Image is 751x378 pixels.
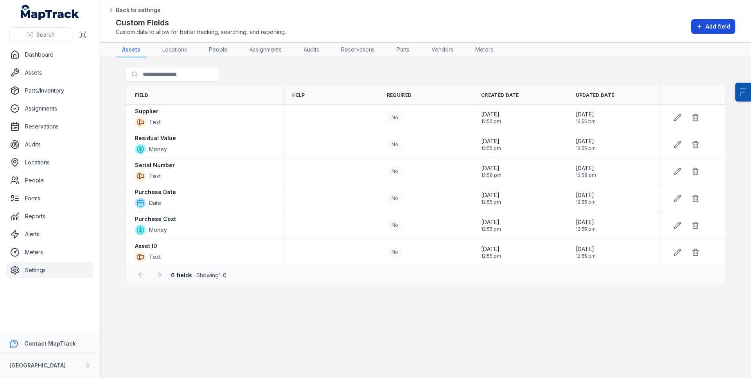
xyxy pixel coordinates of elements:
[576,164,596,178] time: 15/10/2025, 12:58:34 pm
[481,226,501,232] span: 12:55 pm
[576,191,596,199] span: [DATE]
[691,19,735,34] button: Add field
[243,43,288,57] a: Assignments
[6,47,93,62] a: Dashboard
[335,43,381,57] a: Reservations
[576,137,596,152] time: 15/10/2025, 12:55:53 pm
[576,191,596,205] time: 15/10/2025, 12:55:14 pm
[149,253,161,261] span: Text
[481,218,501,226] span: [DATE]
[576,226,596,232] span: 12:55 pm
[6,83,93,98] a: Parts/Inventory
[6,262,93,278] a: Settings
[6,119,93,134] a: Reservations
[6,101,93,116] a: Assignments
[425,43,460,57] a: Vendors
[6,65,93,80] a: Assets
[481,145,501,152] span: 12:55 pm
[9,27,72,42] button: Search
[481,137,501,145] span: [DATE]
[576,145,596,152] span: 12:55 pm
[116,17,286,28] h2: Custom Fields
[6,226,93,242] a: Alerts
[149,226,167,234] span: Money
[116,43,147,57] a: Assets
[6,155,93,170] a: Locations
[481,191,501,205] time: 15/10/2025, 12:55:14 pm
[576,218,596,226] span: [DATE]
[387,166,403,177] div: No
[135,215,176,223] strong: Purchase Cost
[24,340,76,347] strong: Contact MapTrack
[576,164,596,172] span: [DATE]
[481,92,519,98] span: Created Date
[387,112,403,123] div: No
[387,193,403,204] div: No
[390,43,416,57] a: Parts
[576,111,596,125] time: 15/10/2025, 12:55:21 pm
[149,145,167,153] span: Money
[706,23,730,30] span: Add field
[576,245,596,259] time: 15/10/2025, 12:55:02 pm
[481,218,501,232] time: 15/10/2025, 12:55:32 pm
[576,245,596,253] span: [DATE]
[481,111,501,118] span: [DATE]
[576,118,596,125] span: 12:55 pm
[576,218,596,232] time: 15/10/2025, 12:55:32 pm
[6,244,93,260] a: Meters
[6,137,93,152] a: Audits
[116,6,160,14] span: Back to settings
[481,172,501,178] span: 12:58 pm
[469,43,499,57] a: Meters
[135,92,149,98] span: Field
[135,242,157,250] strong: Asset ID
[576,172,596,178] span: 12:58 pm
[36,31,55,39] span: Search
[171,272,226,278] span: · Showing 1 - 6
[108,6,160,14] a: Back to settings
[9,362,66,369] strong: [GEOGRAPHIC_DATA]
[156,43,193,57] a: Locations
[21,5,79,20] a: MapTrack
[135,161,175,169] strong: Serial Number
[481,118,501,125] span: 12:55 pm
[576,92,614,98] span: Updated Date
[292,92,305,98] span: Help
[481,253,501,259] span: 12:55 pm
[203,43,234,57] a: People
[481,199,501,205] span: 12:55 pm
[135,107,158,115] strong: Supplier
[481,245,501,259] time: 15/10/2025, 12:55:02 pm
[387,247,403,258] div: No
[149,199,161,207] span: Date
[6,209,93,224] a: Reports
[6,173,93,188] a: People
[576,137,596,145] span: [DATE]
[481,164,501,172] span: [DATE]
[135,134,176,142] strong: Residual Value
[576,111,596,118] span: [DATE]
[387,220,403,231] div: No
[481,164,501,178] time: 15/10/2025, 12:58:34 pm
[149,118,161,126] span: Text
[481,245,501,253] span: [DATE]
[6,191,93,206] a: Forms
[171,272,192,278] strong: 6 fields
[576,253,596,259] span: 12:55 pm
[149,172,161,180] span: Text
[135,188,176,196] strong: Purchase Date
[387,92,411,98] span: Required
[387,139,403,150] div: No
[297,43,325,57] a: Audits
[481,111,501,125] time: 15/10/2025, 12:55:21 pm
[481,191,501,199] span: [DATE]
[576,199,596,205] span: 12:55 pm
[481,137,501,152] time: 15/10/2025, 12:55:53 pm
[116,28,286,36] span: Custom data to allow for better tracking, searching, and reporting.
